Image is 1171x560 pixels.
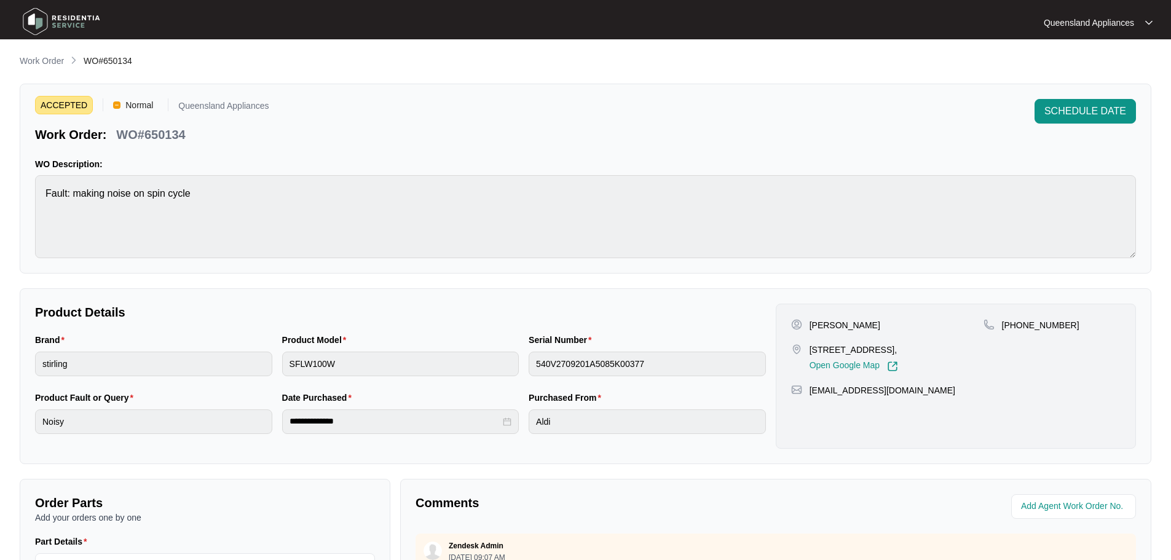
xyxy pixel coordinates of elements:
[35,158,1136,170] p: WO Description:
[18,3,104,40] img: residentia service logo
[282,352,519,376] input: Product Model
[529,352,766,376] input: Serial Number
[35,494,375,511] p: Order Parts
[529,334,596,346] label: Serial Number
[35,352,272,376] input: Brand
[35,535,92,548] label: Part Details
[35,96,93,114] span: ACCEPTED
[35,334,69,346] label: Brand
[290,415,501,428] input: Date Purchased
[35,175,1136,258] textarea: Fault: making noise on spin cycle
[20,55,64,67] p: Work Order
[1044,104,1126,119] span: SCHEDULE DATE
[35,304,766,321] p: Product Details
[529,409,766,434] input: Purchased From
[984,319,995,330] img: map-pin
[178,101,269,114] p: Queensland Appliances
[416,494,767,511] p: Comments
[17,55,66,68] a: Work Order
[69,55,79,65] img: chevron-right
[1044,17,1134,29] p: Queensland Appliances
[116,126,185,143] p: WO#650134
[113,101,120,109] img: Vercel Logo
[282,334,352,346] label: Product Model
[791,344,802,355] img: map-pin
[424,542,442,560] img: user.svg
[1021,499,1129,514] input: Add Agent Work Order No.
[791,319,802,330] img: user-pin
[449,541,503,551] p: Zendesk Admin
[282,392,357,404] label: Date Purchased
[84,56,132,66] span: WO#650134
[810,319,880,331] p: [PERSON_NAME]
[887,361,898,372] img: Link-External
[810,361,898,372] a: Open Google Map
[810,344,898,356] p: [STREET_ADDRESS],
[1035,99,1136,124] button: SCHEDULE DATE
[35,126,106,143] p: Work Order:
[120,96,158,114] span: Normal
[35,511,375,524] p: Add your orders one by one
[1145,20,1153,26] img: dropdown arrow
[35,392,138,404] label: Product Fault or Query
[810,384,955,396] p: [EMAIL_ADDRESS][DOMAIN_NAME]
[35,409,272,434] input: Product Fault or Query
[1002,319,1079,331] p: [PHONE_NUMBER]
[529,392,606,404] label: Purchased From
[791,384,802,395] img: map-pin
